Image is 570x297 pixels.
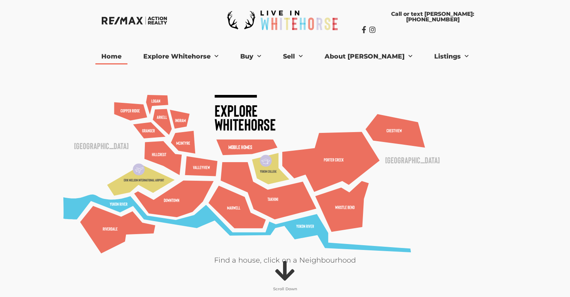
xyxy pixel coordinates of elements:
[370,11,496,22] span: Call or text [PERSON_NAME]: [PHONE_NUMBER]
[95,49,127,64] a: Home
[362,7,503,26] a: Call or text [PERSON_NAME]: [PHONE_NUMBER]
[215,114,276,134] text: Whitehorse
[215,100,258,120] text: Explore
[228,144,252,150] text: Mobile Homes
[277,49,309,64] a: Sell
[385,155,439,165] text: [GEOGRAPHIC_DATA]
[428,49,475,64] a: Listings
[63,255,507,266] p: Find a house, click on a Neighbourhood
[137,49,224,64] a: Explore Whitehorse
[234,49,267,64] a: Buy
[74,140,129,151] text: [GEOGRAPHIC_DATA]
[319,49,418,64] a: About [PERSON_NAME]
[67,49,503,64] nav: Menu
